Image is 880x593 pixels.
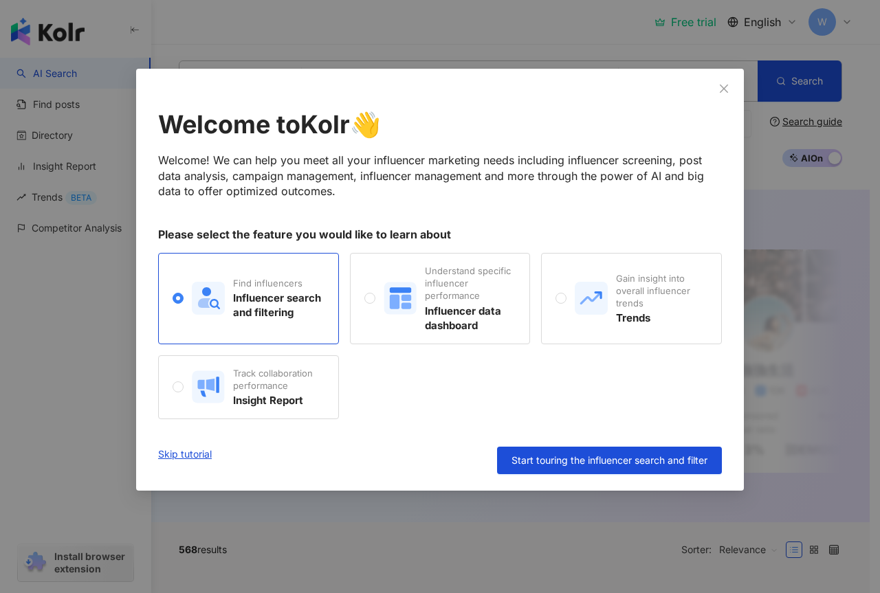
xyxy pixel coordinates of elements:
div: Welcome to Kolr 👋 [158,107,722,142]
div: Influencer search and filtering [233,291,324,320]
button: Start touring the influencer search and filter [497,447,722,474]
span: close [718,83,729,94]
a: Skip tutorial [158,447,212,474]
div: Find influencers [233,277,324,289]
div: Understand specific influencer performance [425,265,516,302]
div: Please select the feature you would like to learn about [158,227,722,242]
div: Influencer data dashboard [425,304,516,333]
span: Start touring the influencer search and filter [511,455,707,466]
div: Insight Report [233,393,324,407]
div: Gain insight into overall influencer trends [616,272,707,310]
div: Track collaboration performance [233,367,324,392]
div: Welcome! We can help you meet all your influencer marketing needs including influencer screening,... [158,153,722,199]
div: Trends [616,311,707,325]
button: Close [710,75,738,102]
